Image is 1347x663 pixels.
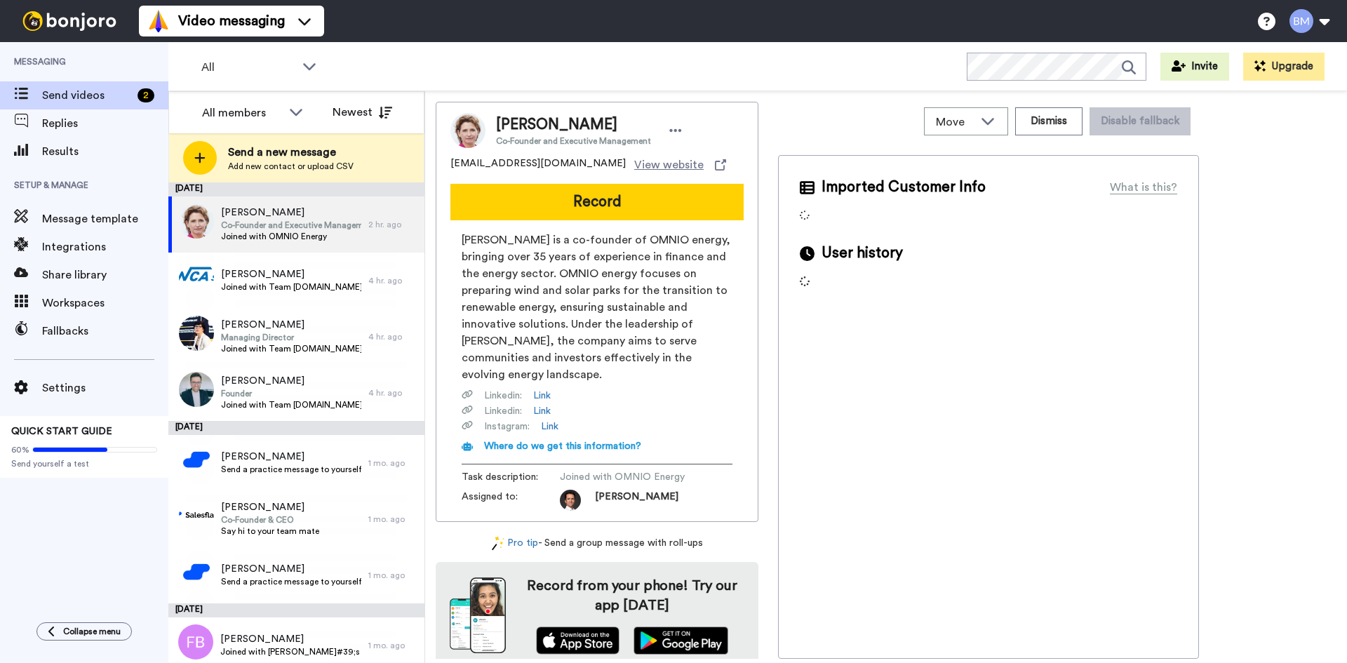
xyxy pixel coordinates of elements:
img: bj-logo-header-white.svg [17,11,122,31]
div: 4 hr. ago [368,331,417,342]
span: [PERSON_NAME] [221,374,361,388]
img: 02fdf3c7-4fb5-485c-9bab-2a13c20e9b4b.jpg [179,203,214,239]
img: 4f688dbc-e381-4223-abd7-7a2ae40e3194.png [179,260,214,295]
img: appstore [536,627,619,655]
span: [PERSON_NAME] [595,490,678,511]
span: Assigned to: [462,490,560,511]
span: Joined with Team [DOMAIN_NAME] [221,399,361,410]
button: Collapse menu [36,622,132,641]
span: Joined with Team [DOMAIN_NAME] [221,343,361,354]
div: 1 mo. ago [368,570,417,581]
span: [PERSON_NAME] [221,267,361,281]
img: 1ae6f1c3-38da-4bd6-897e-36b9500ca13e.jpg [179,372,214,407]
span: Send a new message [228,144,354,161]
div: [DATE] [168,182,424,196]
div: [DATE] [168,421,424,435]
span: Collapse menu [63,626,121,637]
span: Integrations [42,239,168,255]
span: Co-Founder and Executive Management [221,220,361,231]
a: Link [533,389,551,403]
span: Task description : [462,470,560,484]
span: [EMAIL_ADDRESS][DOMAIN_NAME] [450,156,626,173]
span: Move [936,114,974,130]
span: Send a practice message to yourself [221,576,361,587]
span: Co-Founder and Executive Management [496,135,651,147]
span: Fallbacks [42,323,168,340]
div: 4 hr. ago [368,275,417,286]
a: View website [634,156,726,173]
span: Imported Customer Info [822,177,986,198]
span: Send yourself a test [11,458,157,469]
span: Where do we get this information? [484,441,641,451]
a: Link [533,404,551,418]
span: Joined with OMNIO Energy [560,470,693,484]
span: Add new contact or upload CSV [228,161,354,172]
span: [PERSON_NAME] [221,450,361,464]
span: [PERSON_NAME] [220,632,361,646]
span: View website [634,156,704,173]
img: magic-wand.svg [492,536,504,551]
span: Linkedin : [484,389,522,403]
span: Send videos [42,87,132,104]
img: 0a0cc1f7-fbbf-4760-9177-14bc26de692a.png [179,554,214,589]
h4: Record from your phone! Try our app [DATE] [520,576,744,615]
span: Say hi to your team mate [221,525,319,537]
span: Video messaging [178,11,285,31]
span: Joined with OMNIO Energy [221,231,361,242]
span: Workspaces [42,295,168,312]
button: Upgrade [1243,53,1325,81]
span: [PERSON_NAME] is a co-founder of OMNIO energy, bringing over 35 years of experience in finance an... [462,232,732,383]
div: - Send a group message with roll-ups [436,536,758,551]
button: Newest [322,98,403,126]
span: [PERSON_NAME] [221,318,361,332]
img: b46bb965-4e23-4ed9-af25-8a5ad06f61ca.png [179,498,214,533]
span: Joined with [PERSON_NAME]#39;s team [220,646,361,657]
div: 4 hr. ago [368,387,417,399]
div: 1 mo. ago [368,457,417,469]
span: Joined with Team [DOMAIN_NAME] [221,281,361,293]
button: Dismiss [1015,107,1083,135]
img: 9887ff6e-8d6b-4e50-aefe-3128785da607.jpg [179,316,214,351]
span: All [201,59,295,76]
div: 2 hr. ago [368,219,417,230]
span: [PERSON_NAME] [496,114,651,135]
div: [DATE] [168,603,424,617]
img: vm-color.svg [147,10,170,32]
div: 2 [138,88,154,102]
a: Pro tip [492,536,538,551]
span: Linkedin : [484,404,522,418]
span: Co-Founder & CEO [221,514,319,525]
img: playstore [634,627,728,655]
span: Results [42,143,168,160]
button: Disable fallback [1090,107,1191,135]
span: Settings [42,380,168,396]
span: QUICK START GUIDE [11,427,112,436]
span: [PERSON_NAME] [221,206,361,220]
span: 60% [11,444,29,455]
span: Managing Director [221,332,361,343]
img: photo.jpg [560,490,581,511]
div: All members [202,105,282,121]
span: Send a practice message to yourself [221,464,361,475]
div: 1 mo. ago [368,640,417,651]
img: fb.png [178,624,213,659]
span: Share library [42,267,168,283]
img: 25a09ee6-65ca-4dac-8c5d-155c1396d08a.png [179,442,214,477]
span: Replies [42,115,168,132]
button: Invite [1160,53,1229,81]
img: Image of Olaf Jäger-Roschko [450,113,485,148]
img: download [450,577,506,653]
span: Instagram : [484,420,530,434]
a: Link [541,420,558,434]
span: Message template [42,210,168,227]
div: 1 mo. ago [368,514,417,525]
span: [PERSON_NAME] [221,500,319,514]
span: [PERSON_NAME] [221,562,361,576]
button: Record [450,184,744,220]
div: What is this? [1110,179,1177,196]
span: User history [822,243,903,264]
span: Founder [221,388,361,399]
